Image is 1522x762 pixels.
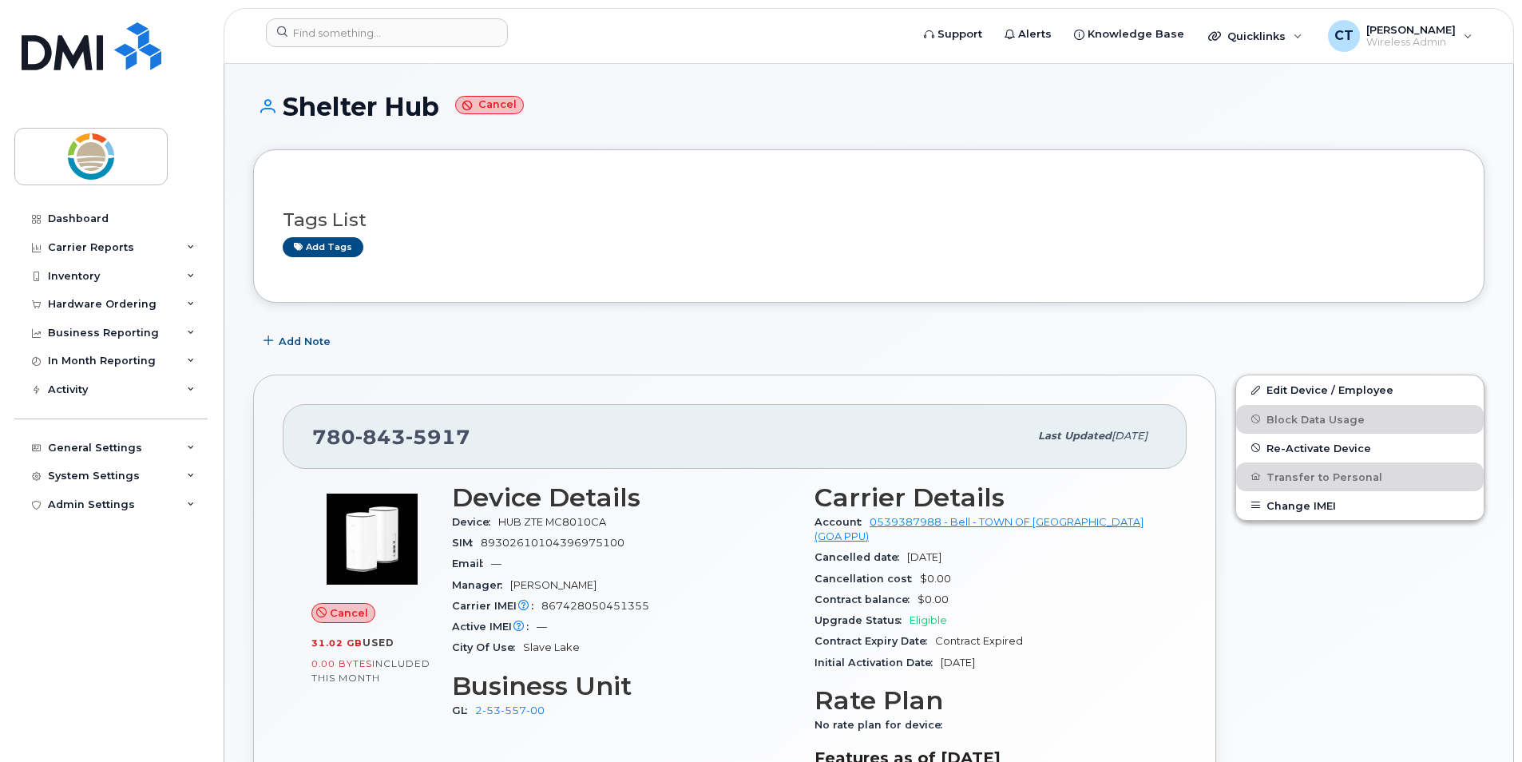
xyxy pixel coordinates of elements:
[452,621,537,633] span: Active IMEI
[815,516,870,528] span: Account
[283,210,1455,230] h3: Tags List
[452,558,491,570] span: Email
[815,719,950,731] span: No rate plan for device
[452,704,475,716] span: GL
[537,621,547,633] span: —
[815,483,1158,512] h3: Carrier Details
[311,637,363,649] span: 31.02 GB
[324,491,420,587] img: image20231002-3703462-1jz5835.jpeg
[355,425,406,449] span: 843
[1236,405,1484,434] button: Block Data Usage
[452,516,498,528] span: Device
[907,551,941,563] span: [DATE]
[311,657,430,684] span: included this month
[363,637,394,649] span: used
[815,657,941,669] span: Initial Activation Date
[452,641,523,653] span: City Of Use
[311,658,372,669] span: 0.00 Bytes
[1266,442,1371,454] span: Re-Activate Device
[815,635,935,647] span: Contract Expiry Date
[1112,430,1147,442] span: [DATE]
[1038,430,1112,442] span: Last updated
[541,600,649,612] span: 867428050451355
[452,600,541,612] span: Carrier IMEI
[452,537,481,549] span: SIM
[1236,434,1484,462] button: Re-Activate Device
[253,327,344,355] button: Add Note
[330,605,368,621] span: Cancel
[1236,462,1484,491] button: Transfer to Personal
[452,483,795,512] h3: Device Details
[475,704,545,716] a: 2-53-557-00
[918,593,949,605] span: $0.00
[312,425,470,449] span: 780
[452,579,510,591] span: Manager
[481,537,624,549] span: 89302610104396975100
[283,237,363,257] a: Add tags
[815,686,1158,715] h3: Rate Plan
[941,657,975,669] span: [DATE]
[815,573,920,585] span: Cancellation cost
[279,334,331,349] span: Add Note
[920,573,951,585] span: $0.00
[253,93,1484,121] h1: Shelter Hub
[406,425,470,449] span: 5917
[910,614,947,626] span: Eligible
[455,96,524,114] small: Cancel
[498,516,606,528] span: HUB ZTE MC8010CA
[935,635,1023,647] span: Contract Expired
[815,593,918,605] span: Contract balance
[510,579,597,591] span: [PERSON_NAME]
[452,672,795,700] h3: Business Unit
[523,641,580,653] span: Slave Lake
[1236,491,1484,520] button: Change IMEI
[1236,375,1484,404] a: Edit Device / Employee
[815,516,1143,542] a: 0539387988 - Bell - TOWN OF [GEOGRAPHIC_DATA] (GOA PPU)
[815,614,910,626] span: Upgrade Status
[815,551,907,563] span: Cancelled date
[491,558,501,570] span: —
